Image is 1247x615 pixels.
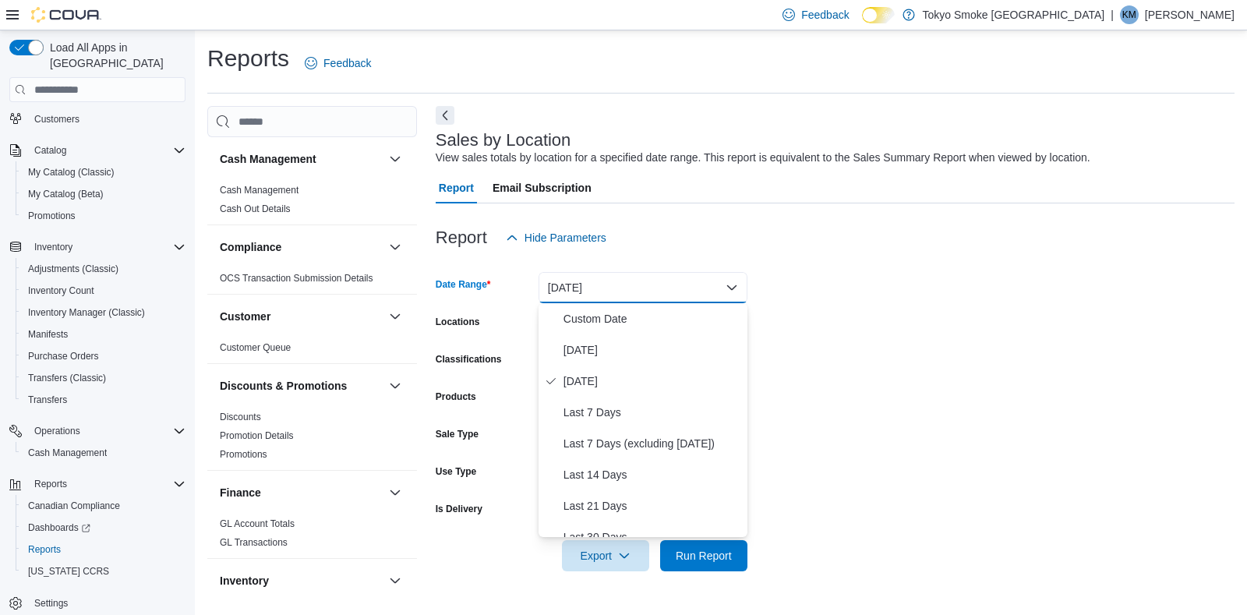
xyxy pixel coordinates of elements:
[436,278,491,291] label: Date Range
[220,573,269,588] h3: Inventory
[28,238,185,256] span: Inventory
[28,141,72,160] button: Catalog
[16,183,192,205] button: My Catalog (Beta)
[801,7,849,23] span: Feedback
[28,306,145,319] span: Inventory Manager (Classic)
[220,239,383,255] button: Compliance
[386,238,404,256] button: Compliance
[1122,5,1136,24] span: KM
[3,236,192,258] button: Inventory
[220,309,270,324] h3: Customer
[22,163,121,182] a: My Catalog (Classic)
[386,376,404,395] button: Discounts & Promotions
[16,367,192,389] button: Transfers (Classic)
[207,514,417,558] div: Finance
[386,483,404,502] button: Finance
[22,260,125,278] a: Adjustments (Classic)
[22,325,74,344] a: Manifests
[525,230,606,246] span: Hide Parameters
[386,150,404,168] button: Cash Management
[22,207,82,225] a: Promotions
[1145,5,1235,24] p: [PERSON_NAME]
[28,422,185,440] span: Operations
[220,342,291,353] a: Customer Queue
[34,597,68,610] span: Settings
[220,485,261,500] h3: Finance
[299,48,377,79] a: Feedback
[28,328,68,341] span: Manifests
[22,347,185,366] span: Purchase Orders
[207,43,289,74] h1: Reports
[436,316,480,328] label: Locations
[386,307,404,326] button: Customer
[220,309,383,324] button: Customer
[28,565,109,578] span: [US_STATE] CCRS
[220,429,294,442] span: Promotion Details
[1111,5,1114,24] p: |
[22,185,110,203] a: My Catalog (Beta)
[28,210,76,222] span: Promotions
[16,345,192,367] button: Purchase Orders
[28,543,61,556] span: Reports
[28,110,86,129] a: Customers
[862,23,863,24] span: Dark Mode
[220,537,288,548] a: GL Transactions
[220,378,347,394] h3: Discounts & Promotions
[22,391,185,409] span: Transfers
[436,465,476,478] label: Use Type
[220,272,373,285] span: OCS Transaction Submission Details
[22,347,105,366] a: Purchase Orders
[220,151,383,167] button: Cash Management
[28,500,120,512] span: Canadian Compliance
[28,372,106,384] span: Transfers (Classic)
[539,272,747,303] button: [DATE]
[660,540,747,571] button: Run Report
[28,166,115,178] span: My Catalog (Classic)
[22,369,112,387] a: Transfers (Classic)
[16,442,192,464] button: Cash Management
[31,7,101,23] img: Cova
[22,518,97,537] a: Dashboards
[563,497,741,515] span: Last 21 Days
[220,203,291,214] a: Cash Out Details
[563,309,741,328] span: Custom Date
[563,403,741,422] span: Last 7 Days
[220,203,291,215] span: Cash Out Details
[220,518,295,529] a: GL Account Totals
[220,184,299,196] span: Cash Management
[22,185,185,203] span: My Catalog (Beta)
[493,172,592,203] span: Email Subscription
[22,163,185,182] span: My Catalog (Classic)
[436,391,476,403] label: Products
[207,269,417,294] div: Compliance
[22,281,185,300] span: Inventory Count
[220,448,267,461] span: Promotions
[22,325,185,344] span: Manifests
[676,548,732,564] span: Run Report
[3,420,192,442] button: Operations
[862,7,895,23] input: Dark Mode
[22,444,185,462] span: Cash Management
[1120,5,1139,24] div: Kory McNabb
[34,425,80,437] span: Operations
[563,465,741,484] span: Last 14 Days
[28,285,94,297] span: Inventory Count
[439,172,474,203] span: Report
[436,503,482,515] label: Is Delivery
[563,372,741,391] span: [DATE]
[16,560,192,582] button: [US_STATE] CCRS
[220,485,383,500] button: Finance
[28,593,185,613] span: Settings
[500,222,613,253] button: Hide Parameters
[22,391,73,409] a: Transfers
[323,55,371,71] span: Feedback
[34,241,72,253] span: Inventory
[16,539,192,560] button: Reports
[22,303,185,322] span: Inventory Manager (Classic)
[220,185,299,196] a: Cash Management
[16,323,192,345] button: Manifests
[3,592,192,614] button: Settings
[436,353,502,366] label: Classifications
[22,497,126,515] a: Canadian Compliance
[16,517,192,539] a: Dashboards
